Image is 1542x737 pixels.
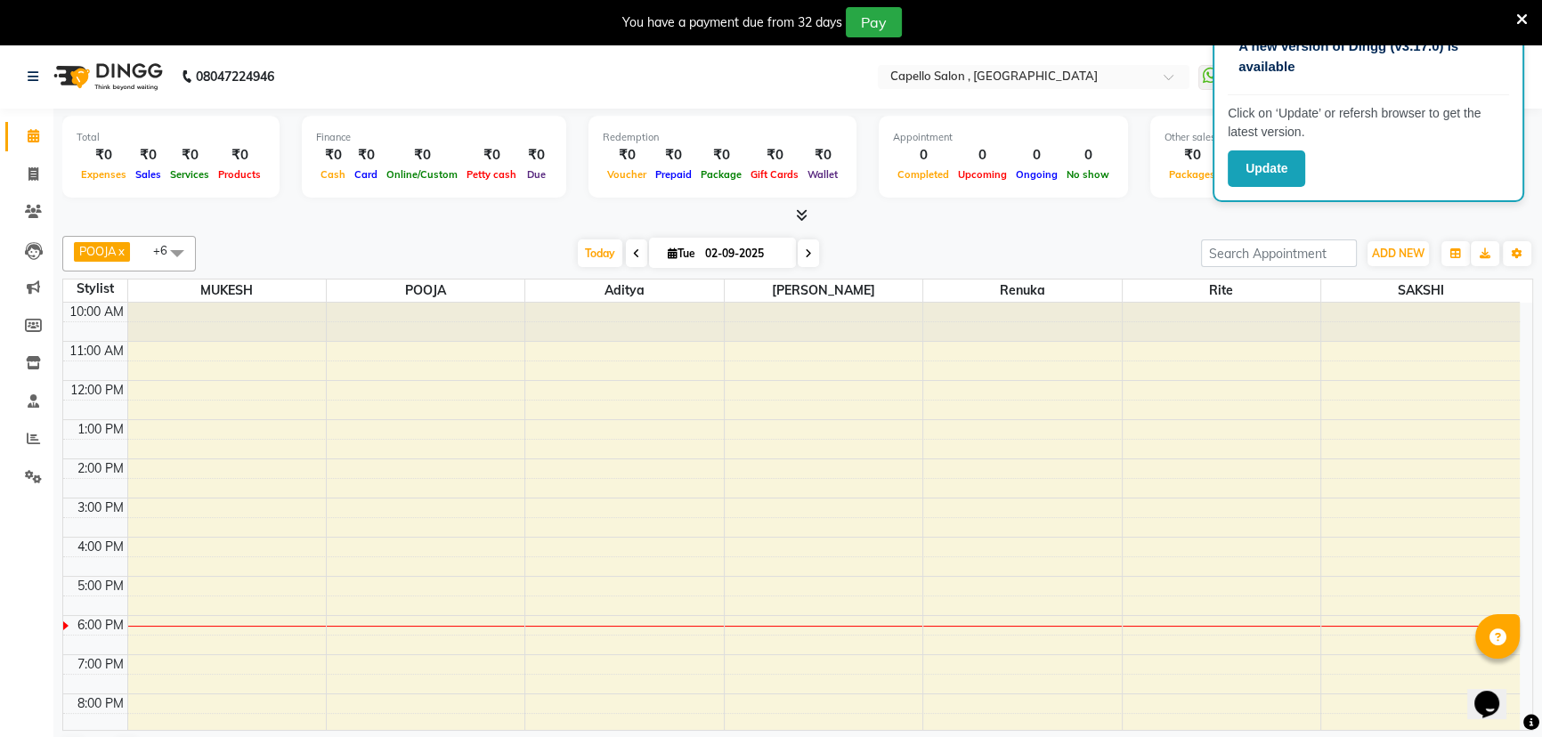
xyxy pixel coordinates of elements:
[74,577,127,595] div: 5:00 PM
[74,498,127,517] div: 3:00 PM
[893,130,1114,145] div: Appointment
[622,13,842,32] div: You have a payment due from 32 days
[382,145,462,166] div: ₹0
[45,52,167,101] img: logo
[66,303,127,321] div: 10:00 AM
[746,168,803,181] span: Gift Cards
[803,145,842,166] div: ₹0
[77,145,131,166] div: ₹0
[316,168,350,181] span: Cash
[462,168,521,181] span: Petty cash
[74,420,127,439] div: 1:00 PM
[1011,168,1062,181] span: Ongoing
[578,239,622,267] span: Today
[1011,145,1062,166] div: 0
[521,145,552,166] div: ₹0
[166,145,214,166] div: ₹0
[803,168,842,181] span: Wallet
[350,168,382,181] span: Card
[523,168,550,181] span: Due
[128,279,326,302] span: MUKESH
[603,168,651,181] span: Voucher
[131,145,166,166] div: ₹0
[74,459,127,478] div: 2:00 PM
[1228,104,1509,142] p: Click on ‘Update’ or refersh browser to get the latest version.
[117,244,125,258] a: x
[696,168,746,181] span: Package
[327,279,524,302] span: POOJA
[954,168,1011,181] span: Upcoming
[1467,666,1524,719] iframe: chat widget
[1165,168,1220,181] span: Packages
[1062,168,1114,181] span: No show
[63,279,127,298] div: Stylist
[663,247,700,260] span: Tue
[77,130,265,145] div: Total
[1372,247,1424,260] span: ADD NEW
[846,7,902,37] button: Pay
[214,168,265,181] span: Products
[66,342,127,360] div: 11:00 AM
[725,279,922,302] span: [PERSON_NAME]
[74,655,127,674] div: 7:00 PM
[67,381,127,400] div: 12:00 PM
[350,145,382,166] div: ₹0
[651,145,696,166] div: ₹0
[196,52,274,101] b: 08047224946
[700,240,789,267] input: 2025-09-02
[1201,239,1357,267] input: Search Appointment
[316,130,552,145] div: Finance
[1123,279,1320,302] span: rite
[316,145,350,166] div: ₹0
[923,279,1121,302] span: Renuka
[1321,279,1520,302] span: SAKSHI
[651,168,696,181] span: Prepaid
[214,145,265,166] div: ₹0
[462,145,521,166] div: ₹0
[1165,145,1220,166] div: ₹0
[525,279,723,302] span: aditya
[74,694,127,713] div: 8:00 PM
[893,145,954,166] div: 0
[696,145,746,166] div: ₹0
[79,244,117,258] span: POOJA
[603,145,651,166] div: ₹0
[1368,241,1429,266] button: ADD NEW
[74,538,127,556] div: 4:00 PM
[74,616,127,635] div: 6:00 PM
[1165,130,1453,145] div: Other sales
[603,130,842,145] div: Redemption
[131,168,166,181] span: Sales
[893,168,954,181] span: Completed
[1238,36,1498,77] p: A new version of Dingg (v3.17.0) is available
[77,168,131,181] span: Expenses
[954,145,1011,166] div: 0
[166,168,214,181] span: Services
[1228,150,1305,187] button: Update
[382,168,462,181] span: Online/Custom
[153,243,181,257] span: +6
[1062,145,1114,166] div: 0
[746,145,803,166] div: ₹0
